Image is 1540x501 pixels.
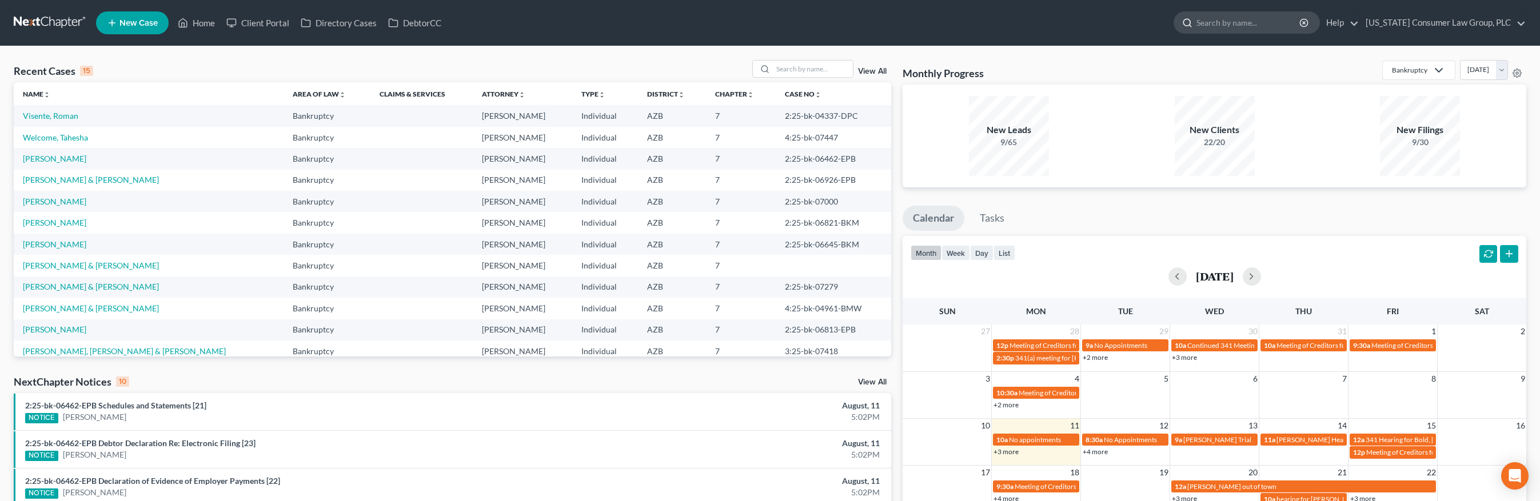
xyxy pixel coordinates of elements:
[1430,372,1437,386] span: 8
[858,378,887,386] a: View All
[572,212,638,233] td: Individual
[1094,341,1147,350] span: No Appointments
[14,375,129,388] div: NextChapter Notices
[603,449,880,460] div: 5:02PM
[994,400,1019,409] a: +2 more
[23,111,78,121] a: Visente, Roman
[1336,466,1348,479] span: 21
[293,90,346,98] a: Area of Lawunfold_more
[1158,324,1170,338] span: 29
[23,303,159,313] a: [PERSON_NAME] & [PERSON_NAME]
[23,175,159,185] a: [PERSON_NAME] & [PERSON_NAME]
[1247,419,1259,432] span: 13
[1336,419,1348,432] span: 14
[572,191,638,212] td: Individual
[638,298,706,319] td: AZB
[1430,324,1437,338] span: 1
[14,64,93,78] div: Recent Cases
[980,419,991,432] span: 10
[706,170,776,191] td: 7
[1104,435,1157,444] span: No Appointments
[23,218,86,227] a: [PERSON_NAME]
[1175,341,1186,350] span: 10a
[572,298,638,319] td: Individual
[678,91,685,98] i: unfold_more
[603,475,880,487] div: August, 11
[23,346,226,356] a: [PERSON_NAME], [PERSON_NAME] & [PERSON_NAME]
[25,413,58,423] div: NOTICE
[1196,270,1234,282] h2: [DATE]
[1392,65,1427,75] div: Bankruptcy
[581,90,605,98] a: Typeunfold_more
[473,255,572,276] td: [PERSON_NAME]
[572,319,638,340] td: Individual
[1083,353,1108,362] a: +2 more
[284,212,370,233] td: Bankruptcy
[1475,306,1489,316] span: Sat
[63,411,126,423] a: [PERSON_NAME]
[776,212,891,233] td: 2:25-bk-06821-BKM
[1163,372,1170,386] span: 5
[473,127,572,148] td: [PERSON_NAME]
[23,324,86,334] a: [PERSON_NAME]
[903,66,984,80] h3: Monthly Progress
[1009,435,1061,444] span: No appointments
[572,105,638,126] td: Individual
[284,105,370,126] td: Bankruptcy
[1187,482,1276,491] span: [PERSON_NAME] out of town
[996,341,1008,350] span: 12p
[603,411,880,423] div: 5:02PM
[776,148,891,169] td: 2:25-bk-06462-EPB
[284,255,370,276] td: Bankruptcy
[1158,466,1170,479] span: 19
[295,13,382,33] a: Directory Cases
[339,91,346,98] i: unfold_more
[638,212,706,233] td: AZB
[599,91,605,98] i: unfold_more
[284,170,370,191] td: Bankruptcy
[1380,137,1460,148] div: 9/30
[776,170,891,191] td: 2:25-bk-06926-EPB
[80,66,93,76] div: 15
[63,449,126,460] a: [PERSON_NAME]
[1380,123,1460,137] div: New Filings
[980,466,991,479] span: 17
[1086,341,1093,350] span: 9a
[25,438,256,448] a: 2:25-bk-06462-EPB Debtor Declaration Re: Electronic Filing [23]
[25,488,58,499] div: NOTICE
[911,245,941,260] button: month
[116,376,129,387] div: 10
[996,435,1008,444] span: 10a
[1360,13,1526,33] a: [US_STATE] Consumer Law Group, PLC
[473,148,572,169] td: [PERSON_NAME]
[785,90,821,98] a: Case Nounfold_more
[706,148,776,169] td: 7
[473,340,572,362] td: [PERSON_NAME]
[1175,435,1182,444] span: 9a
[1172,353,1197,362] a: +3 more
[603,400,880,411] div: August, 11
[284,127,370,148] td: Bankruptcy
[572,170,638,191] td: Individual
[25,451,58,461] div: NOTICE
[284,340,370,362] td: Bankruptcy
[1295,306,1312,316] span: Thu
[1371,341,1498,350] span: Meeting of Creditors for [PERSON_NAME]
[1196,12,1301,33] input: Search by name...
[1276,341,1403,350] span: Meeting of Creditors for [PERSON_NAME]
[994,447,1019,456] a: +3 more
[1426,466,1437,479] span: 22
[638,105,706,126] td: AZB
[1069,419,1080,432] span: 11
[939,306,956,316] span: Sun
[1501,462,1529,490] div: Open Intercom Messenger
[1341,372,1348,386] span: 7
[776,298,891,319] td: 4:25-bk-04961-BMW
[1019,388,1146,397] span: Meeting of Creditors for [PERSON_NAME]
[23,239,86,249] a: [PERSON_NAME]
[221,13,295,33] a: Client Portal
[1515,419,1526,432] span: 16
[970,206,1015,231] a: Tasks
[1175,482,1186,491] span: 12a
[706,127,776,148] td: 7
